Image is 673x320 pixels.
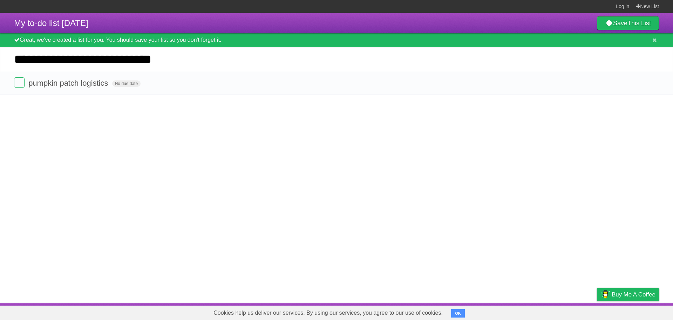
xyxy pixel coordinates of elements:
span: Cookies help us deliver our services. By using our services, you agree to our use of cookies. [206,306,450,320]
span: Buy me a coffee [612,288,655,301]
span: No due date [112,80,141,87]
button: OK [451,309,465,318]
b: This List [627,20,651,27]
a: SaveThis List [597,16,659,30]
span: My to-do list [DATE] [14,18,88,28]
a: Privacy [588,305,606,318]
a: Developers [527,305,555,318]
a: About [504,305,518,318]
img: Buy me a coffee [600,288,610,300]
span: pumpkin patch logistics [28,79,110,87]
a: Terms [564,305,579,318]
label: Done [14,77,25,88]
a: Suggest a feature [615,305,659,318]
a: Buy me a coffee [597,288,659,301]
